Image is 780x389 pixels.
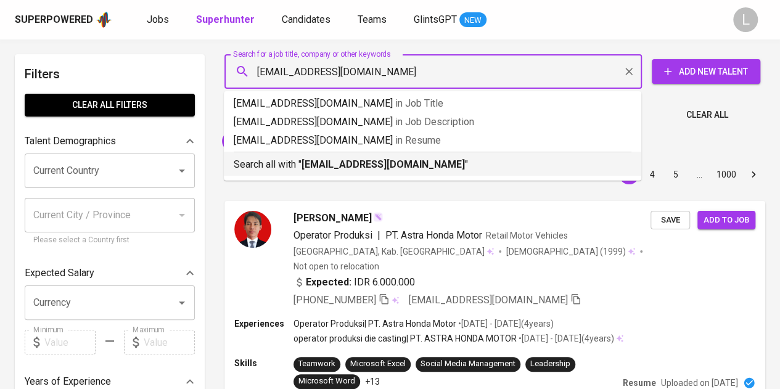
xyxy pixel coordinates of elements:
[414,12,486,28] a: GlintsGPT NEW
[620,63,638,80] button: Clear
[294,260,379,272] p: Not open to relocation
[173,294,191,311] button: Open
[686,107,728,123] span: Clear All
[652,59,760,84] button: Add New Talent
[395,97,443,109] span: in Job Title
[25,261,195,285] div: Expected Salary
[373,212,383,222] img: magic_wand.svg
[196,14,255,25] b: Superhunter
[222,131,393,151] div: "[PERSON_NAME]" AND "tarumanagara"
[234,317,294,330] p: Experiences
[234,211,271,248] img: c919d9846edc1580c808312777a09181.jpg
[294,229,372,241] span: Operator Produksi
[358,14,387,25] span: Teams
[294,275,415,290] div: IDR 6.000.000
[713,165,740,184] button: Go to page 1000
[294,211,372,226] span: [PERSON_NAME]
[733,7,758,32] div: L
[506,245,635,258] div: (1999)
[33,234,186,247] p: Please select a Country first
[661,377,738,389] p: Uploaded on [DATE]
[294,245,494,258] div: [GEOGRAPHIC_DATA], Kab. [GEOGRAPHIC_DATA]
[294,317,456,330] p: Operator Produksi | PT. Astra Honda Motor
[421,358,515,370] div: Social Media Management
[173,162,191,179] button: Open
[517,332,614,345] p: • [DATE] - [DATE] ( 4 years )
[25,134,116,149] p: Talent Demographics
[234,133,631,148] p: [EMAIL_ADDRESS][DOMAIN_NAME]
[25,374,111,389] p: Years of Experience
[35,97,185,113] span: Clear All filters
[642,165,662,184] button: Go to page 4
[282,12,333,28] a: Candidates
[385,229,482,241] span: PT. Astra Honda Motor
[414,14,457,25] span: GlintsGPT
[25,64,195,84] h6: Filters
[144,330,195,354] input: Value
[15,13,93,27] div: Superpowered
[234,357,294,369] p: Skills
[147,12,171,28] a: Jobs
[234,96,631,111] p: [EMAIL_ADDRESS][DOMAIN_NAME]
[365,375,380,388] p: +13
[294,332,517,345] p: operator produksi die casting | PT. ASTRA HONDA MOTOR
[350,358,406,370] div: Microsoft Excel
[657,213,684,227] span: Save
[697,211,755,230] button: Add to job
[282,14,330,25] span: Candidates
[147,14,169,25] span: Jobs
[459,14,486,27] span: NEW
[662,64,750,80] span: Add New Talent
[96,10,112,29] img: app logo
[302,158,465,170] b: [EMAIL_ADDRESS][DOMAIN_NAME]
[377,228,380,243] span: |
[456,317,554,330] p: • [DATE] - [DATE] ( 4 years )
[234,115,631,129] p: [EMAIL_ADDRESS][DOMAIN_NAME]
[44,330,96,354] input: Value
[486,231,568,240] span: Retail Motor Vehicles
[25,266,94,280] p: Expected Salary
[681,104,733,126] button: Clear All
[666,165,686,184] button: Go to page 5
[651,211,690,230] button: Save
[196,12,257,28] a: Superhunter
[547,165,765,184] nav: pagination navigation
[530,358,570,370] div: Leadership
[25,129,195,154] div: Talent Demographics
[689,168,709,181] div: …
[704,213,749,227] span: Add to job
[306,275,351,290] b: Expected:
[506,245,600,258] span: [DEMOGRAPHIC_DATA]
[15,10,112,29] a: Superpoweredapp logo
[25,94,195,117] button: Clear All filters
[294,294,376,306] span: [PHONE_NUMBER]
[298,375,355,387] div: Microsoft Word
[358,12,389,28] a: Teams
[222,135,380,147] span: "[PERSON_NAME]" AND "tarumanagara"
[395,134,441,146] span: in Resume
[298,358,335,370] div: Teamwork
[623,377,656,389] p: Resume
[744,165,763,184] button: Go to next page
[234,157,631,172] p: Search all with " "
[395,116,474,128] span: in Job Description
[409,294,568,306] span: [EMAIL_ADDRESS][DOMAIN_NAME]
